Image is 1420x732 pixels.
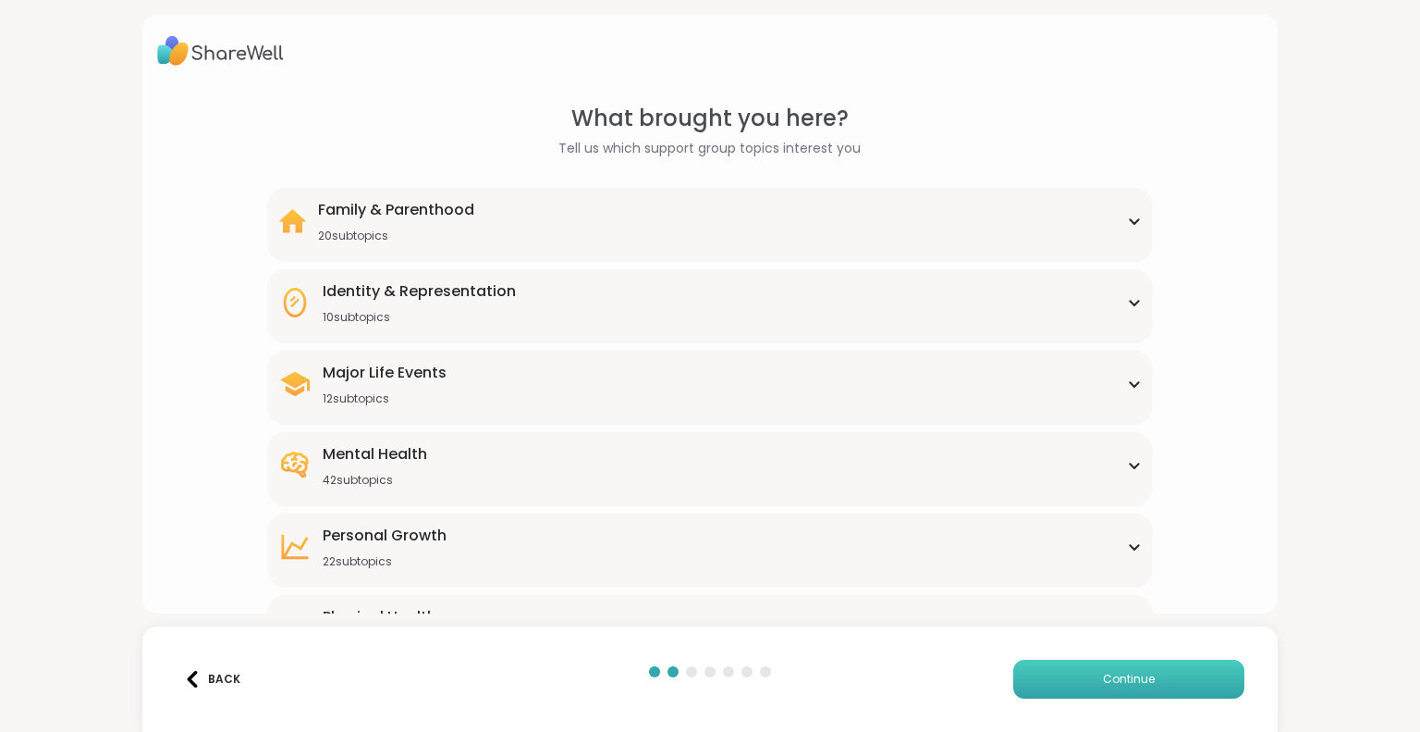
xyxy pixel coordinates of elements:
span: What brought you here? [571,102,849,135]
div: Family & Parenthood [318,199,474,221]
div: Personal Growth [323,525,447,547]
div: Identity & Representation [323,280,516,303]
div: 12 subtopics [323,391,447,406]
div: 42 subtopics [323,473,427,488]
div: 22 subtopics [323,554,447,569]
button: Continue [1013,660,1244,699]
button: Back [176,660,250,699]
div: 20 subtopics [318,229,474,243]
span: Continue [1103,671,1155,688]
div: Mental Health [323,443,427,465]
img: ShareWell Logo [157,30,284,72]
div: 10 subtopics [323,310,516,325]
span: Tell us which support group topics interest you [558,139,861,158]
div: Major Life Events [323,362,447,384]
div: Physical Health [323,606,436,628]
div: Back [184,671,240,688]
